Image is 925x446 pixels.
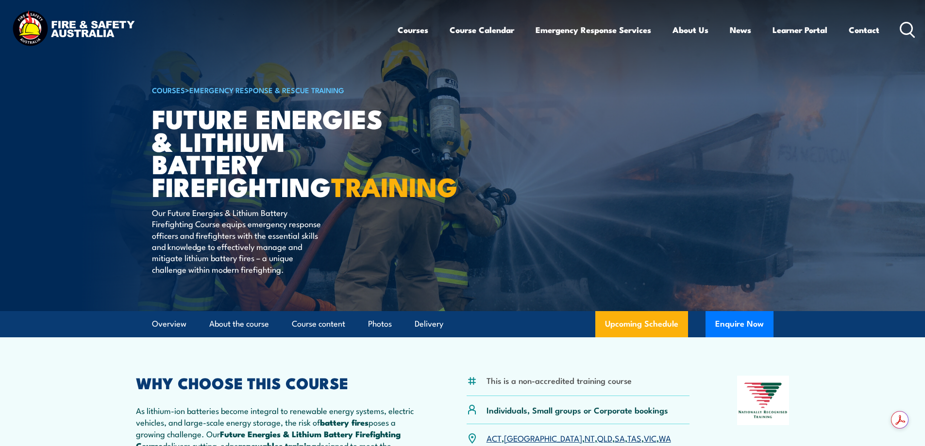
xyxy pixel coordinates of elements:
a: [GEOGRAPHIC_DATA] [504,432,582,444]
p: , , , , , , , [487,432,671,444]
h6: > [152,84,392,96]
a: Contact [849,17,879,43]
a: About Us [673,17,708,43]
strong: battery fires [320,416,369,429]
h2: WHY CHOOSE THIS COURSE [136,376,420,389]
a: VIC [644,432,656,444]
h1: Future Energies & Lithium Battery Firefighting [152,107,392,198]
a: Courses [398,17,428,43]
a: Emergency Response Services [536,17,651,43]
a: SA [615,432,625,444]
a: Emergency Response & Rescue Training [189,84,344,95]
a: COURSES [152,84,185,95]
a: NT [585,432,595,444]
p: Our Future Energies & Lithium Battery Firefighting Course equips emergency response officers and ... [152,207,329,275]
a: Overview [152,311,186,337]
a: Course content [292,311,345,337]
a: About the course [209,311,269,337]
button: Enquire Now [706,311,774,337]
a: QLD [597,432,612,444]
p: Individuals, Small groups or Corporate bookings [487,404,668,415]
a: Upcoming Schedule [595,311,688,337]
a: WA [659,432,671,444]
a: TAS [627,432,641,444]
a: News [730,17,751,43]
a: ACT [487,432,502,444]
a: Learner Portal [773,17,827,43]
strong: TRAINING [331,165,457,206]
a: Photos [368,311,392,337]
li: This is a non-accredited training course [487,375,632,386]
a: Course Calendar [450,17,514,43]
a: Delivery [415,311,443,337]
img: Nationally Recognised Training logo. [737,376,790,425]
